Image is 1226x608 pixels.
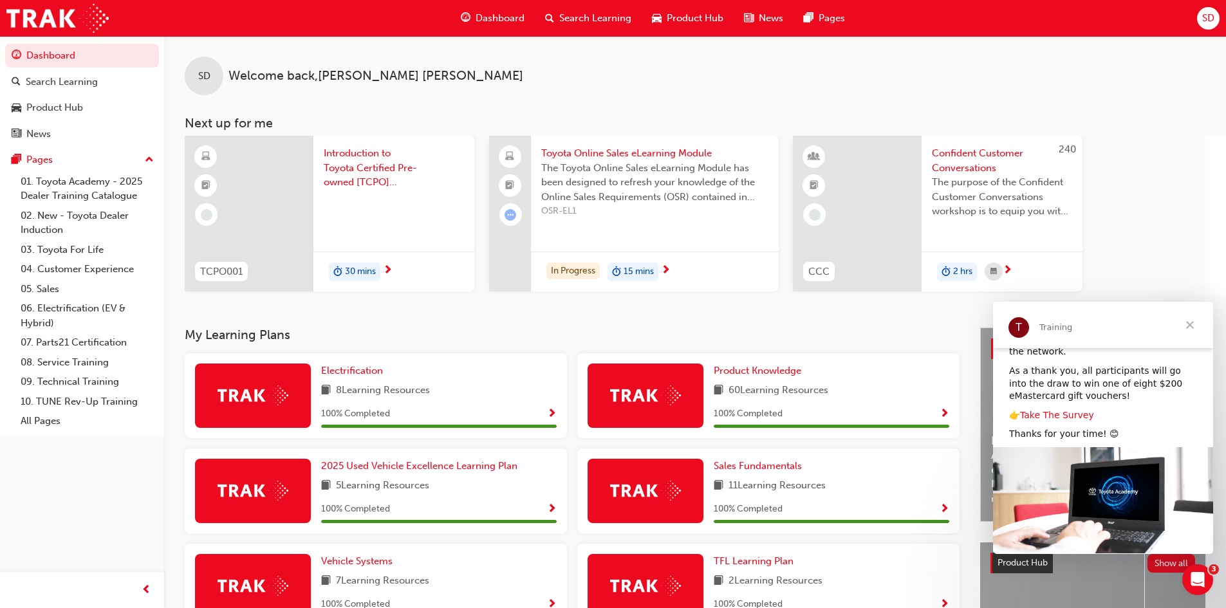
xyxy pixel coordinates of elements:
span: Show Progress [547,409,557,420]
span: up-icon [145,152,154,169]
span: 30 mins [345,264,376,279]
button: DashboardSearch LearningProduct HubNews [5,41,159,148]
a: Toyota Online Sales eLearning ModuleThe Toyota Online Sales eLearning Module has been designed to... [489,136,779,291]
a: 07. Parts21 Certification [15,333,159,353]
span: learningResourceType_ELEARNING-icon [201,149,210,165]
img: Trak [218,576,288,596]
span: book-icon [714,478,723,494]
span: guage-icon [461,10,470,26]
span: next-icon [1003,265,1012,277]
a: TFL Learning Plan [714,554,799,569]
div: Product Hub [26,100,83,115]
a: news-iconNews [734,5,794,32]
span: book-icon [714,573,723,589]
span: book-icon [714,383,723,399]
iframe: Intercom live chat [1182,564,1213,595]
span: 2025 Used Vehicle Excellence Learning Plan [321,460,517,472]
button: Show Progress [940,406,949,422]
span: Pages [819,11,845,26]
a: News [5,122,159,146]
span: booktick-icon [505,178,514,194]
a: All Pages [15,411,159,431]
span: 8 Learning Resources [336,383,430,399]
a: 05. Sales [15,279,159,299]
a: 01. Toyota Academy - 2025 Dealer Training Catalogue [15,172,159,206]
a: Sales Fundamentals [714,459,807,474]
span: 2 hrs [953,264,972,279]
span: 60 Learning Resources [729,383,828,399]
a: Product Hub [5,96,159,120]
span: Welcome back , [PERSON_NAME] [PERSON_NAME] [228,69,523,84]
a: 08. Service Training [15,353,159,373]
span: search-icon [12,77,21,88]
a: Latest NewsShow allHelp Shape the Future of Toyota Academy Training and Win an eMastercard!Revolu... [980,327,1205,522]
a: 2025 Used Vehicle Excellence Learning Plan [321,459,523,474]
span: learningRecordVerb_ATTEMPT-icon [505,209,516,221]
span: SD [198,69,210,84]
span: calendar-icon [990,264,997,280]
span: Introduction to Toyota Certified Pre-owned [TCPO] eLearning [324,146,464,190]
img: Trak [610,481,681,501]
span: 15 mins [624,264,654,279]
span: duration-icon [333,264,342,281]
span: search-icon [545,10,554,26]
button: Show Progress [547,501,557,517]
a: Dashboard [5,44,159,68]
a: search-iconSearch Learning [535,5,642,32]
span: book-icon [321,573,331,589]
a: 03. Toyota For Life [15,240,159,260]
span: news-icon [744,10,754,26]
iframe: Intercom live chat message [993,302,1213,554]
span: OSR-EL1 [541,204,768,219]
span: Product Hub [667,11,723,26]
button: Show Progress [940,501,949,517]
span: 11 Learning Resources [729,478,826,494]
span: booktick-icon [810,178,819,194]
span: TCPO001 [200,264,243,279]
span: duration-icon [612,264,621,281]
a: Search Learning [5,70,159,94]
a: guage-iconDashboard [450,5,535,32]
span: TFL Learning Plan [714,555,794,567]
button: SD [1197,7,1220,30]
a: Product HubShow all [990,553,1195,573]
span: The Toyota Online Sales eLearning Module has been designed to refresh your knowledge of the Onlin... [541,161,768,205]
span: learningResourceType_INSTRUCTOR_LED-icon [810,149,819,165]
span: learningRecordVerb_NONE-icon [809,209,821,221]
span: duration-icon [942,264,951,281]
span: 7 Learning Resources [336,573,429,589]
div: Pages [26,152,53,167]
button: Show Progress [547,406,557,422]
a: TCPO001Introduction to Toyota Certified Pre-owned [TCPO] eLearningduration-icon30 mins [185,136,474,291]
div: News [26,127,51,142]
span: book-icon [321,478,331,494]
a: Product Knowledge [714,364,806,378]
a: pages-iconPages [794,5,855,32]
span: Electrification [321,365,383,376]
a: Latest NewsShow all [991,338,1194,359]
button: Pages [5,148,159,172]
a: Vehicle Systems [321,554,398,569]
span: CCC [808,264,830,279]
a: Trak [6,4,109,33]
span: Dashboard [476,11,525,26]
img: Trak [610,385,681,405]
span: 100 % Completed [714,407,783,421]
span: booktick-icon [201,178,210,194]
span: Revolutionise the way you access and manage your learning resources. [991,477,1194,506]
span: Show Progress [940,504,949,515]
a: 06. Electrification (EV & Hybrid) [15,299,159,333]
span: Confident Customer Conversations [932,146,1072,175]
a: car-iconProduct Hub [642,5,734,32]
span: Product Knowledge [714,365,801,376]
span: Vehicle Systems [321,555,393,567]
a: 10. TUNE Rev-Up Training [15,392,159,412]
span: laptop-icon [505,149,514,165]
span: Help Shape the Future of Toyota Academy Training and Win an eMastercard! [991,434,1194,477]
span: Toyota Online Sales eLearning Module [541,146,768,161]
